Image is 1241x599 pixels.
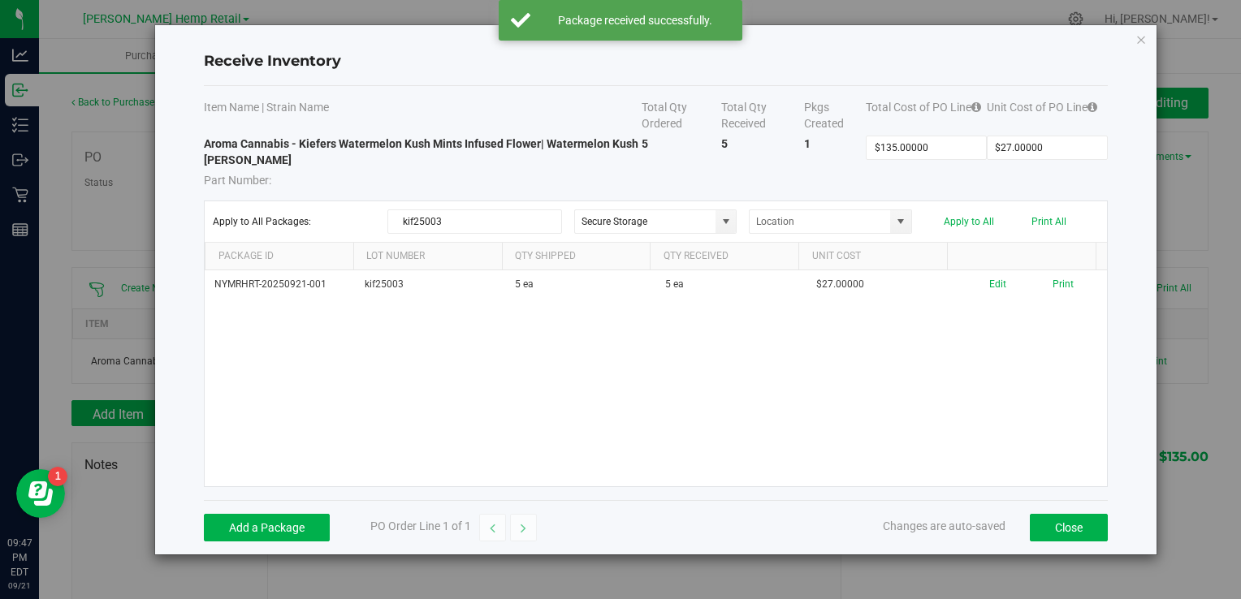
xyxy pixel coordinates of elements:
[539,12,730,28] div: Package received successfully.
[575,210,716,233] input: Area
[355,270,505,299] td: kif25003
[866,99,987,136] th: Total Cost of PO Line
[987,99,1108,136] th: Unit Cost of PO Line
[804,137,811,150] strong: 1
[1053,277,1074,292] button: Print
[204,51,1107,72] h4: Receive Inventory
[1135,29,1147,49] button: Close modal
[883,519,1005,532] span: Changes are auto-saved
[804,99,866,136] th: Pkgs Created
[387,209,562,234] input: Lot Number
[16,469,65,518] iframe: Resource center
[806,270,957,299] td: $27.00000
[204,174,271,187] span: Part Number:
[204,137,638,166] strong: Aroma Cannabis - Kiefers Watermelon Kush Mints Infused Flower | Watermelon Kush [PERSON_NAME]
[204,514,330,541] button: Add a Package
[988,136,1107,159] input: Unit Cost
[48,467,67,486] iframe: Resource center unread badge
[370,519,471,532] span: PO Order Line 1 of 1
[798,243,947,270] th: Unit Cost
[655,270,806,299] td: 5 ea
[721,137,728,150] strong: 5
[213,216,375,227] span: Apply to All Packages:
[750,210,890,233] input: NO DATA FOUND
[971,101,981,113] i: Specifying a total cost will update all package costs.
[205,243,353,270] th: Package Id
[642,137,648,150] strong: 5
[205,270,355,299] td: NYMRHRT-20250921-001
[502,243,651,270] th: Qty Shipped
[1030,514,1108,541] button: Close
[867,136,986,159] input: Total Cost
[944,216,994,227] button: Apply to All
[1031,216,1066,227] button: Print All
[1087,101,1097,113] i: Specifying a total cost will update all package costs.
[642,99,720,136] th: Total Qty Ordered
[650,243,798,270] th: Qty Received
[204,99,642,136] th: Item Name | Strain Name
[989,277,1006,292] button: Edit
[353,243,502,270] th: Lot Number
[721,99,804,136] th: Total Qty Received
[505,270,655,299] td: 5 ea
